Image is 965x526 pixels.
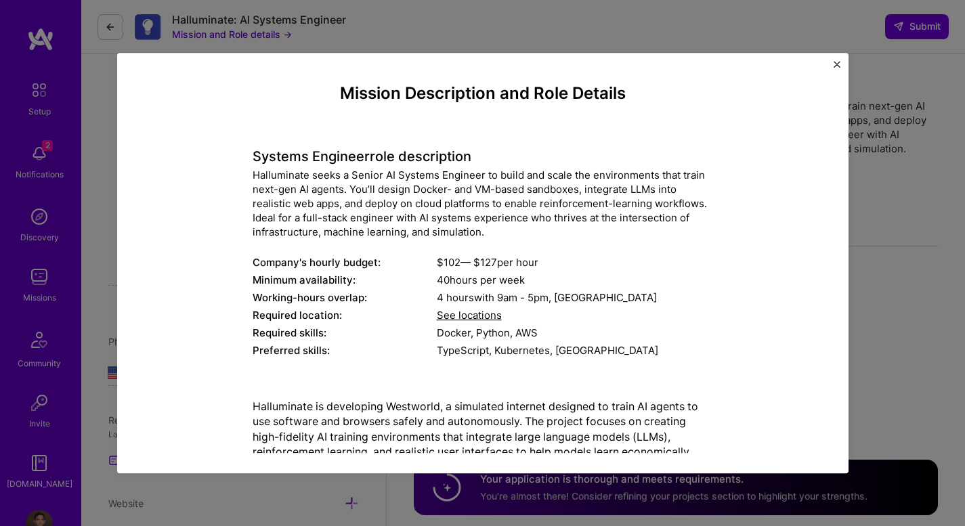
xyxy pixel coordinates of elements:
div: 4 hours with [GEOGRAPHIC_DATA] [437,290,713,305]
span: See locations [437,309,502,322]
div: Docker, Python, AWS [437,326,713,340]
h4: Mission Description and Role Details [253,84,713,104]
div: Required skills: [253,326,437,340]
div: 40 hours per week [437,273,713,287]
div: Required location: [253,308,437,322]
div: TypeScript, Kubernetes, [GEOGRAPHIC_DATA] [437,343,713,357]
div: $ 102 — $ 127 per hour [437,255,713,269]
button: Close [834,61,840,75]
span: 9am - 5pm , [494,291,554,304]
p: Halluminate is developing Westworld, a simulated internet designed to train AI agents to use soft... [253,399,713,475]
div: Preferred skills: [253,343,437,357]
div: Minimum availability: [253,273,437,287]
div: Halluminate seeks a Senior AI Systems Engineer to build and scale the environments that train nex... [253,168,713,239]
h4: Systems Engineer role description [253,148,713,165]
div: Working-hours overlap: [253,290,437,305]
div: Company's hourly budget: [253,255,437,269]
